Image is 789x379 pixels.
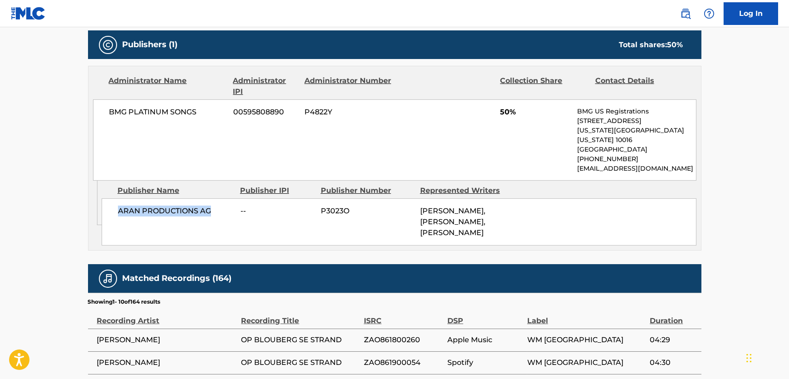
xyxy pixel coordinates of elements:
div: Publisher Name [118,185,233,196]
img: search [680,8,691,19]
h5: Publishers (1) [123,39,178,50]
p: [GEOGRAPHIC_DATA] [577,145,696,154]
img: Publishers [103,39,113,50]
div: Label [527,306,645,326]
span: [PERSON_NAME], [PERSON_NAME], [PERSON_NAME] [420,207,485,237]
span: OP BLOUBERG SE STRAND [241,335,359,345]
a: Public Search [676,5,695,23]
div: Administrator Name [109,75,226,97]
div: Contact Details [595,75,683,97]
span: Apple Music [447,335,523,345]
p: [EMAIL_ADDRESS][DOMAIN_NAME] [577,164,696,173]
span: 04:29 [650,335,696,345]
p: [PHONE_NUMBER] [577,154,696,164]
span: [PERSON_NAME] [97,335,237,345]
span: ZAO861900054 [364,357,443,368]
span: ZAO861800260 [364,335,443,345]
p: Showing 1 - 10 of 164 results [88,298,161,306]
div: Administrator Number [304,75,392,97]
span: 04:30 [650,357,696,368]
div: Duration [650,306,696,326]
iframe: Chat Widget [744,335,789,379]
span: WM [GEOGRAPHIC_DATA] [527,357,645,368]
span: [PERSON_NAME] [97,357,237,368]
span: -- [240,206,314,217]
div: Recording Title [241,306,359,326]
img: Matched Recordings [103,273,113,284]
div: ISRC [364,306,443,326]
div: Total shares: [619,39,683,50]
div: Publisher Number [321,185,413,196]
div: Drag [746,345,752,372]
span: P4822Y [304,107,392,118]
span: 50 % [667,40,683,49]
a: Log In [724,2,778,25]
div: Administrator IPI [233,75,298,97]
div: Publisher IPI [240,185,314,196]
span: P3023O [321,206,413,217]
p: [STREET_ADDRESS] [577,116,696,126]
h5: Matched Recordings (164) [123,273,232,284]
span: 50% [500,107,570,118]
div: Recording Artist [97,306,237,326]
span: BMG PLATINUM SONGS [109,107,227,118]
img: MLC Logo [11,7,46,20]
span: WM [GEOGRAPHIC_DATA] [527,335,645,345]
span: OP BLOUBERG SE STRAND [241,357,359,368]
div: DSP [447,306,523,326]
span: ARAN PRODUCTIONS AG [118,206,234,217]
div: Help [700,5,718,23]
p: BMG US Registrations [577,107,696,116]
img: help [704,8,715,19]
div: Collection Share [500,75,588,97]
p: [US_STATE][GEOGRAPHIC_DATA][US_STATE] 10016 [577,126,696,145]
div: Represented Writers [420,185,513,196]
span: 00595808890 [233,107,298,118]
span: Spotify [447,357,523,368]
